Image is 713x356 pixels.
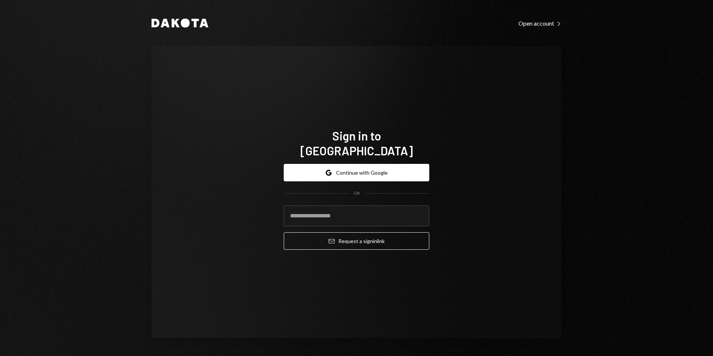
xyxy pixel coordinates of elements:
button: Request a signinlink [284,232,429,250]
h1: Sign in to [GEOGRAPHIC_DATA] [284,128,429,158]
div: OR [354,190,360,197]
a: Open account [518,19,561,27]
button: Continue with Google [284,164,429,181]
div: Open account [518,20,561,27]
